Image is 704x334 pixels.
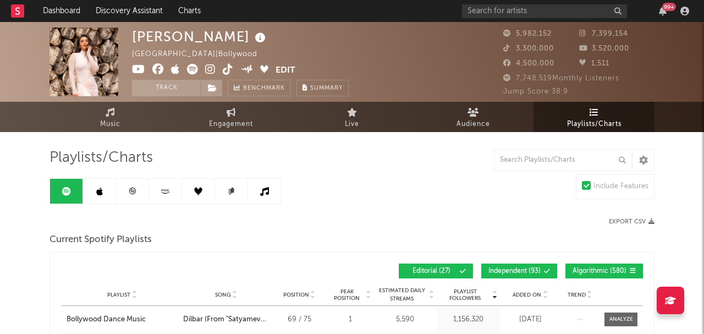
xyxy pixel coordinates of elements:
input: Search Playlists/Charts [494,149,631,171]
button: Edit [276,64,295,78]
div: [DATE] [503,314,558,325]
button: Algorithmic(580) [565,264,643,278]
span: 3,300,000 [503,45,554,52]
span: Trend [568,292,586,298]
span: Algorithmic ( 580 ) [573,268,626,275]
button: Editorial(27) [399,264,473,278]
div: Dilbar (From "Satyameva Jayate") [183,314,269,325]
button: Track [132,80,201,96]
span: Editorial ( 27 ) [406,268,457,275]
a: Benchmark [228,80,291,96]
div: [PERSON_NAME] [132,28,268,46]
a: Engagement [170,102,291,132]
a: Audience [413,102,533,132]
span: Added On [513,292,541,298]
span: 5,982,152 [503,30,552,37]
span: Summary [310,85,343,91]
span: Playlists/Charts [567,118,621,131]
div: 1,156,320 [439,314,497,325]
span: Peak Position [329,288,364,302]
button: Summary [296,80,349,96]
span: Playlists/Charts [50,151,153,165]
span: Estimated Daily Streams [376,287,427,303]
div: 69 / 75 [274,314,324,325]
div: Include Features [593,180,648,193]
div: [GEOGRAPHIC_DATA] | Bollywood [132,48,270,61]
span: 7,748,519 Monthly Listeners [503,75,619,82]
span: Independent ( 93 ) [488,268,541,275]
a: Live [291,102,413,132]
span: Jump Score: 38.9 [503,88,568,95]
span: Audience [457,118,490,131]
a: Playlists/Charts [533,102,654,132]
span: Playlist Followers [439,288,491,302]
span: 3,520,000 [579,45,629,52]
div: 1 [329,314,371,325]
span: 7,399,154 [579,30,628,37]
span: Current Spotify Playlists [50,233,152,247]
a: Music [50,102,170,132]
span: 1,511 [579,60,609,67]
input: Search for artists [462,4,627,18]
span: Live [345,118,359,131]
div: 99 + [662,3,676,11]
span: Benchmark [243,82,285,95]
span: Song [215,292,231,298]
button: Independent(93) [481,264,557,278]
button: Export CSV [609,218,654,225]
span: Music [100,118,120,131]
span: Position [283,292,309,298]
span: 4,500,000 [503,60,554,67]
span: Engagement [209,118,253,131]
a: Bollywood Dance Music [67,314,178,325]
span: Playlist [107,292,130,298]
div: Bollywood Dance Music [67,314,146,325]
div: 5,590 [376,314,434,325]
button: 99+ [659,7,667,15]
